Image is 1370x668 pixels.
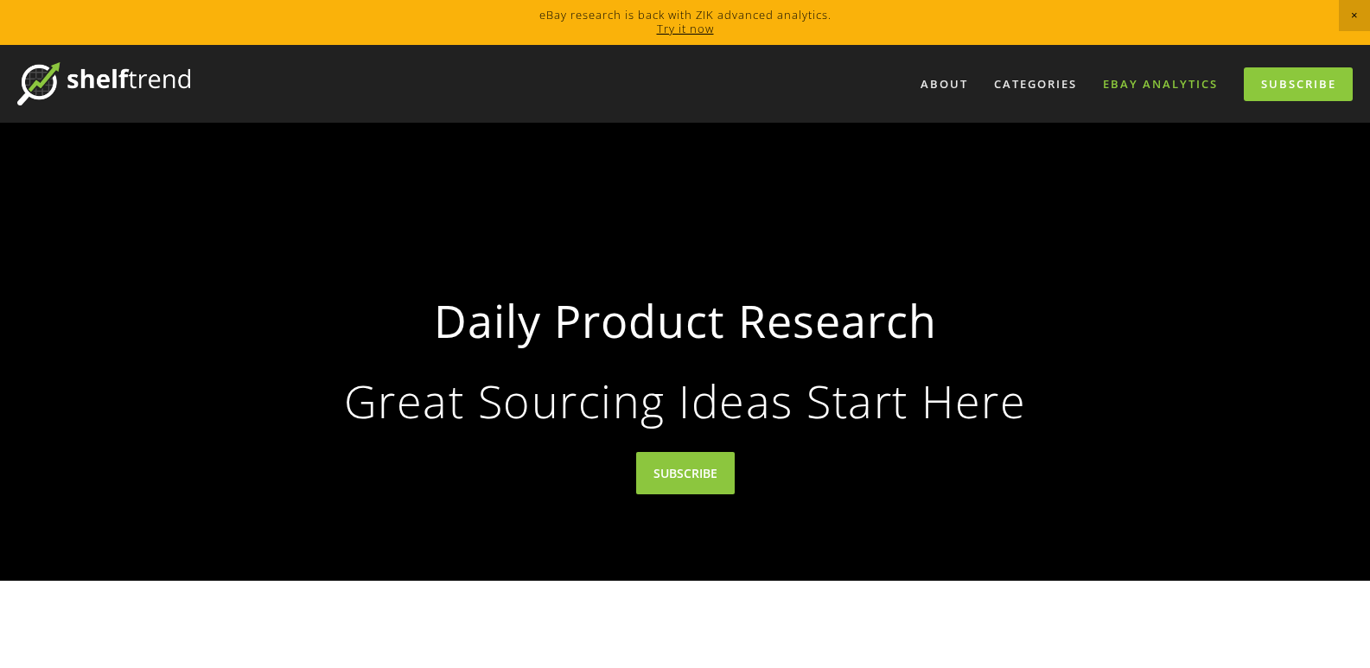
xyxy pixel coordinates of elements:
img: ShelfTrend [17,62,190,105]
a: SUBSCRIBE [636,452,735,494]
strong: Daily Product Research [300,280,1071,361]
p: Great Sourcing Ideas Start Here [300,379,1071,423]
a: Try it now [657,21,714,36]
a: Subscribe [1244,67,1353,101]
a: eBay Analytics [1092,70,1229,99]
a: About [909,70,979,99]
div: Categories [983,70,1088,99]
